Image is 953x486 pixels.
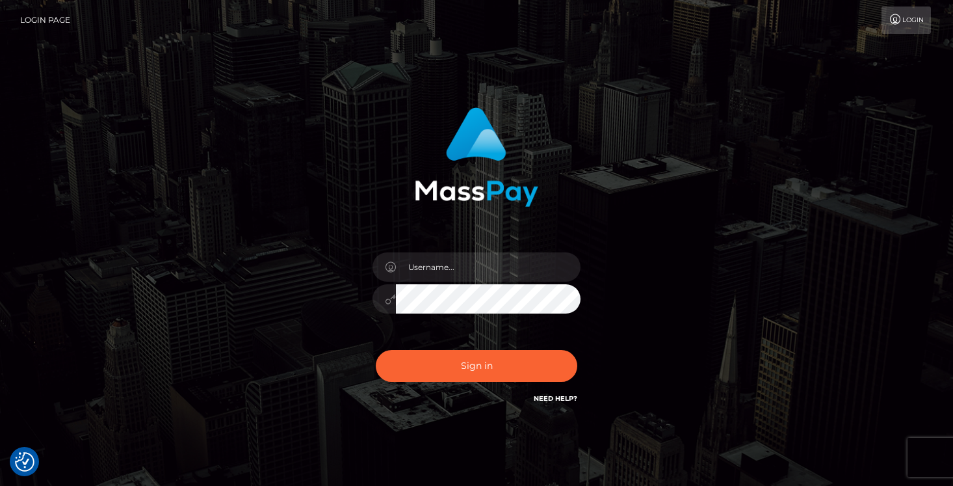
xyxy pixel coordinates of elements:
[15,452,34,472] img: Revisit consent button
[20,7,70,34] a: Login Page
[396,252,581,282] input: Username...
[534,394,577,403] a: Need Help?
[15,452,34,472] button: Consent Preferences
[415,107,538,207] img: MassPay Login
[376,350,577,382] button: Sign in
[881,7,931,34] a: Login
